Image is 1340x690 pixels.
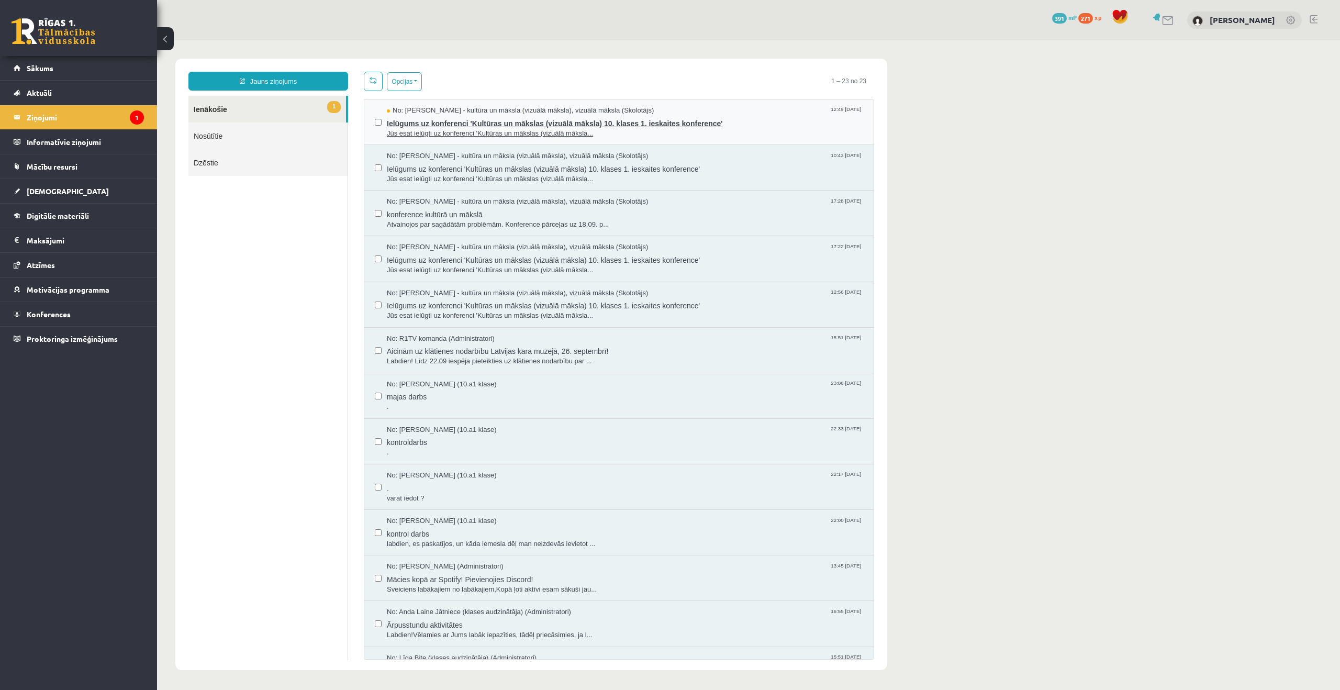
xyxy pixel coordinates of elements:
[14,154,144,179] a: Mācību resursi
[12,18,95,44] a: Rīgas 1. Tālmācības vidusskola
[230,157,491,166] span: No: [PERSON_NAME] - kultūra un māksla (vizuālā māksla), vizuālā māksla (Skolotājs)
[230,75,706,88] span: Ielūgums uz konferenci 'Kultūras un mākslas (vizuālā māksla) 10. klases 1. ieskaites konference'
[230,486,706,499] span: kontrol darbs
[672,111,706,119] span: 10:43 [DATE]
[1095,13,1101,21] span: xp
[672,248,706,256] span: 12:56 [DATE]
[230,202,491,212] span: No: [PERSON_NAME] - kultūra un māksla (vizuālā māksla), vizuālā māksla (Skolotājs)
[672,430,706,438] span: 22:17 [DATE]
[230,294,338,304] span: No: R1TV komanda (Administratori)
[672,65,706,73] span: 12:49 [DATE]
[672,567,706,575] span: 16:55 [DATE]
[1192,16,1203,26] img: Klāvs Krūziņš
[14,302,144,326] a: Konferences
[27,334,118,343] span: Proktoringa izmēģinājums
[27,105,144,129] legend: Ziņojumi
[230,88,706,98] span: Jūs esat ielūgti uz konferenci 'Kultūras un mākslas (vizuālā māksla...
[130,110,144,125] i: 1
[230,577,706,590] span: Ārpusstundu aktivitātes
[27,285,109,294] span: Motivācijas programma
[14,228,144,252] a: Maksājumi
[230,212,706,225] span: Ielūgums uz konferenci 'Kultūras un mākslas (vizuālā māksla) 10. klases 1. ieskaites konference'
[230,65,706,98] a: No: [PERSON_NAME] - kultūra un māksla (vizuālā māksla), vizuālā māksla (Skolotājs) 12:49 [DATE] I...
[1078,13,1107,21] a: 271 xp
[230,339,706,372] a: No: [PERSON_NAME] (10.a1 klase) 23:06 [DATE] majas darbs .
[31,31,191,50] a: Jauns ziņojums
[14,327,144,351] a: Proktoringa izmēģinājums
[27,88,52,97] span: Aktuāli
[230,303,706,316] span: Aicinām uz klātienes nodarbību Latvijas kara muzejā, 26. septembrī!
[230,248,706,281] a: No: [PERSON_NAME] - kultūra un māksla (vizuālā māksla), vizuālā māksla (Skolotājs) 12:56 [DATE] I...
[230,407,706,417] span: .
[672,202,706,210] span: 17:22 [DATE]
[230,32,265,51] button: Opcijas
[27,309,71,319] span: Konferences
[666,31,717,50] span: 1 – 23 no 23
[230,385,340,395] span: No: [PERSON_NAME] (10.a1 klase)
[230,567,414,577] span: No: Anda Laine Jātniece (klases audzinātāja) (Administratori)
[230,499,706,509] span: labdien, es paskatījos, un kāda iemesla dēļ man neizdevās ievietot ...
[14,81,144,105] a: Aktuāli
[14,179,144,203] a: [DEMOGRAPHIC_DATA]
[230,349,706,362] span: majas darbs
[230,111,706,143] a: No: [PERSON_NAME] - kultūra un māksla (vizuālā māksla), vizuālā māksla (Skolotājs) 10:43 [DATE] I...
[672,476,706,484] span: 22:00 [DATE]
[27,260,55,270] span: Atzīmes
[230,531,706,544] span: Mācies kopā ar Spotify! Pievienojies Discord!
[230,202,706,235] a: No: [PERSON_NAME] - kultūra un māksla (vizuālā māksla), vizuālā māksla (Skolotājs) 17:22 [DATE] I...
[14,204,144,228] a: Digitālie materiāli
[31,82,191,109] a: Nosūtītie
[230,362,706,372] span: .
[672,157,706,164] span: 17:28 [DATE]
[230,430,706,463] a: No: [PERSON_NAME] (10.a1 klase) 22:17 [DATE] . varat iedot ?
[14,277,144,302] a: Motivācijas programma
[14,253,144,277] a: Atzīmes
[27,228,144,252] legend: Maksājumi
[230,111,491,121] span: No: [PERSON_NAME] - kultūra un māksla (vizuālā māksla), vizuālā māksla (Skolotājs)
[1052,13,1077,21] a: 391 mP
[1052,13,1067,24] span: 391
[672,385,706,393] span: 22:33 [DATE]
[31,55,189,82] a: 1Ienākošie
[230,385,706,417] a: No: [PERSON_NAME] (10.a1 klase) 22:33 [DATE] kontroldarbs .
[230,121,706,134] span: Ielūgums uz konferenci 'Kultūras un mākslas (vizuālā māksla) 10. klases 1. ieskaites konference'
[230,248,491,258] span: No: [PERSON_NAME] - kultūra un māksla (vizuālā māksla), vizuālā māksla (Skolotājs)
[230,316,706,326] span: Labdien! Līdz 22.09 iespēja pieteikties uz klātienes nodarbību par ...
[230,521,706,554] a: No: [PERSON_NAME] (Administratori) 13:45 [DATE] Mācies kopā ar Spotify! Pievienojies Discord! Sve...
[14,105,144,129] a: Ziņojumi1
[230,544,706,554] span: Sveiciens labākajiem no labākajiem,Kopā ļoti aktīvi esam sākuši jau...
[1078,13,1093,24] span: 271
[230,613,379,623] span: No: Līga Bite (klases audzinātāja) (Administratori)
[1210,15,1275,25] a: [PERSON_NAME]
[230,134,706,144] span: Jūs esat ielūgti uz konferenci 'Kultūras un mākslas (vizuālā māksla...
[230,65,497,75] span: No: [PERSON_NAME] - kultūra un māksla (vizuālā māksla), vizuālā māksla (Skolotājs)
[230,590,706,600] span: Labdien!Vēlamies ar Jums labāk iepazīties, tādēļ priecāsimies, ja l...
[27,186,109,196] span: [DEMOGRAPHIC_DATA]
[230,430,340,440] span: No: [PERSON_NAME] (10.a1 klase)
[27,130,144,154] legend: Informatīvie ziņojumi
[230,294,706,326] a: No: R1TV komanda (Administratori) 15:51 [DATE] Aicinām uz klātienes nodarbību Latvijas kara muzej...
[230,225,706,235] span: Jūs esat ielūgti uz konferenci 'Kultūras un mākslas (vizuālā māksla...
[672,339,706,347] span: 23:06 [DATE]
[1068,13,1077,21] span: mP
[230,166,706,180] span: konference kultūrā un mākslā
[230,613,706,646] a: No: Līga Bite (klases audzinātāja) (Administratori) 15:51 [DATE]
[230,271,706,281] span: Jūs esat ielūgti uz konferenci 'Kultūras un mākslas (vizuālā māksla...
[230,394,706,407] span: kontroldarbs
[230,258,706,271] span: Ielūgums uz konferenci 'Kultūras un mākslas (vizuālā māksla) 10. klases 1. ieskaites konference'
[230,476,340,486] span: No: [PERSON_NAME] (10.a1 klase)
[230,476,706,508] a: No: [PERSON_NAME] (10.a1 klase) 22:00 [DATE] kontrol darbs labdien, es paskatījos, un kāda iemesl...
[170,61,184,73] span: 1
[14,130,144,154] a: Informatīvie ziņojumi
[672,613,706,621] span: 15:51 [DATE]
[230,180,706,190] span: Atvainojos par sagādātām problēmām. Konference pārceļas uz 18.09. p...
[230,567,706,599] a: No: Anda Laine Jātniece (klases audzinātāja) (Administratori) 16:55 [DATE] Ārpusstundu aktivitāte...
[230,521,347,531] span: No: [PERSON_NAME] (Administratori)
[230,453,706,463] span: varat iedot ?
[14,56,144,80] a: Sākums
[27,162,77,171] span: Mācību resursi
[672,521,706,529] span: 13:45 [DATE]
[27,211,89,220] span: Digitālie materiāli
[31,109,191,136] a: Dzēstie
[230,157,706,189] a: No: [PERSON_NAME] - kultūra un māksla (vizuālā māksla), vizuālā māksla (Skolotājs) 17:28 [DATE] k...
